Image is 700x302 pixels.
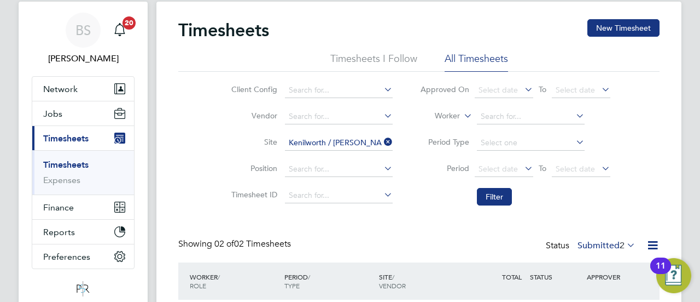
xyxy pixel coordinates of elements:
[32,220,134,244] button: Reports
[479,85,518,95] span: Select date
[285,109,393,124] input: Search for...
[285,162,393,177] input: Search for...
[285,83,393,98] input: Search for...
[228,84,277,94] label: Client Config
[420,137,469,147] label: Period Type
[190,281,206,290] span: ROLE
[43,159,89,170] a: Timesheets
[32,77,134,101] button: Network
[546,238,638,254] div: Status
[392,272,394,281] span: /
[178,238,293,250] div: Showing
[32,244,134,269] button: Preferences
[577,240,635,251] label: Submitted
[32,126,134,150] button: Timesheets
[43,252,90,262] span: Preferences
[285,135,393,151] input: Search for...
[32,195,134,219] button: Finance
[411,111,460,122] label: Worker
[122,16,136,30] span: 20
[218,272,220,281] span: /
[32,101,134,126] button: Jobs
[109,13,131,48] a: 20
[73,280,93,298] img: psrsolutions-logo-retina.png
[308,272,310,281] span: /
[228,163,277,173] label: Position
[32,150,134,195] div: Timesheets
[556,164,595,174] span: Select date
[502,272,522,281] span: TOTAL
[535,82,550,96] span: To
[656,266,666,280] div: 11
[535,161,550,175] span: To
[656,258,691,293] button: Open Resource Center, 11 new notifications
[445,52,508,72] li: All Timesheets
[284,281,300,290] span: TYPE
[187,267,282,295] div: WORKER
[32,280,135,298] a: Go to home page
[527,267,584,287] div: STATUS
[75,23,91,37] span: BS
[178,19,269,41] h2: Timesheets
[228,190,277,200] label: Timesheet ID
[43,175,80,185] a: Expenses
[43,202,74,213] span: Finance
[282,267,376,295] div: PERIOD
[43,227,75,237] span: Reports
[228,111,277,121] label: Vendor
[477,188,512,206] button: Filter
[477,109,585,124] input: Search for...
[43,84,78,94] span: Network
[420,163,469,173] label: Period
[479,164,518,174] span: Select date
[32,13,135,65] a: BS[PERSON_NAME]
[285,188,393,203] input: Search for...
[43,133,89,144] span: Timesheets
[620,240,625,251] span: 2
[43,109,62,119] span: Jobs
[32,52,135,65] span: Beth Seddon
[587,19,660,37] button: New Timesheet
[556,85,595,95] span: Select date
[330,52,417,72] li: Timesheets I Follow
[477,135,585,151] input: Select one
[228,137,277,147] label: Site
[584,267,641,287] div: APPROVER
[214,238,234,249] span: 02 of
[376,267,471,295] div: SITE
[214,238,291,249] span: 02 Timesheets
[379,281,406,290] span: VENDOR
[420,84,469,94] label: Approved On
